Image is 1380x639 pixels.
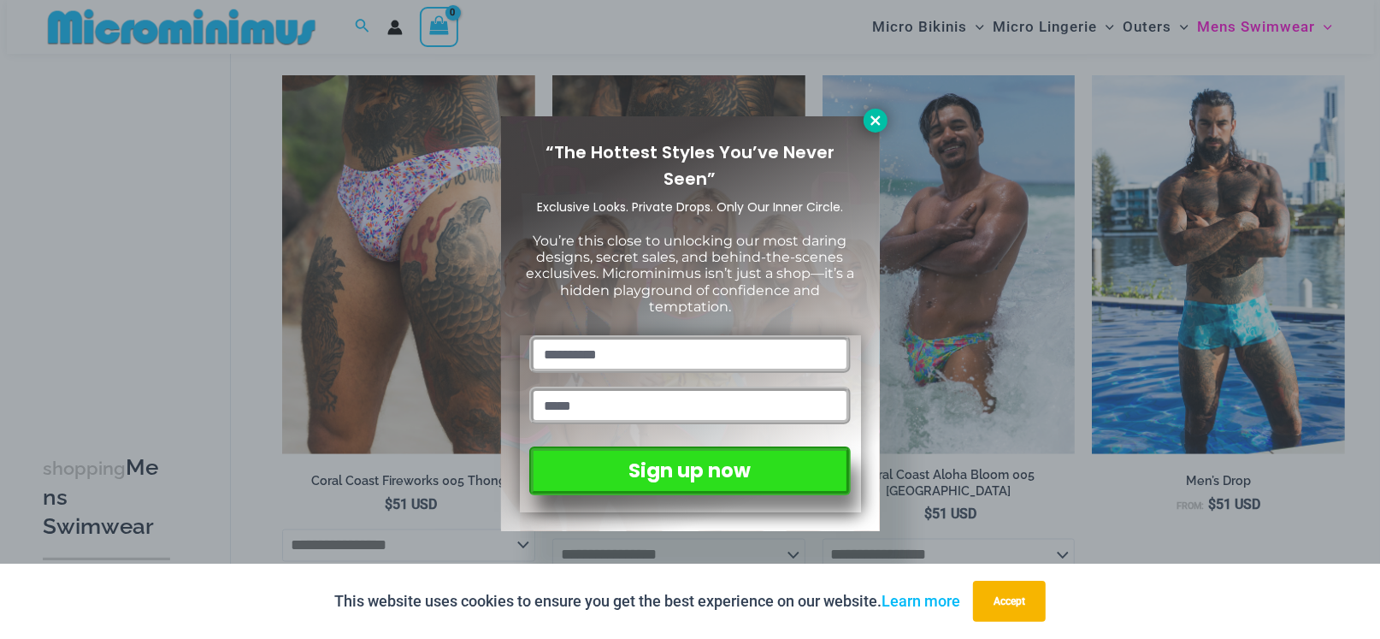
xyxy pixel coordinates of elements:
button: Sign up now [529,447,850,495]
span: “The Hottest Styles You’ve Never Seen” [546,140,834,191]
span: Exclusive Looks. Private Drops. Only Our Inner Circle. [537,198,843,216]
a: Learn more [882,592,960,610]
span: You’re this close to unlocking our most daring designs, secret sales, and behind-the-scenes exclu... [526,233,854,315]
button: Close [864,109,888,133]
button: Accept [973,581,1046,622]
p: This website uses cookies to ensure you get the best experience on our website. [334,589,960,614]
